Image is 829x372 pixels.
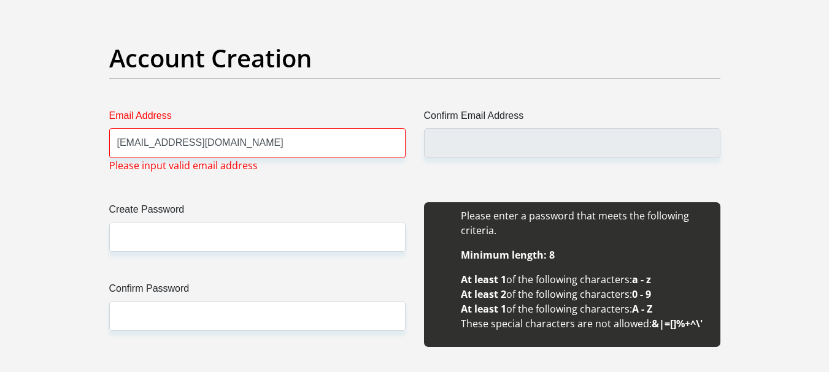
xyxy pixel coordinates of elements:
[109,301,406,331] input: Confirm Password
[652,317,703,330] b: &|=[]%+^\'
[632,287,651,301] b: 0 - 9
[461,272,708,287] li: of the following characters:
[461,302,506,316] b: At least 1
[461,273,506,286] b: At least 1
[424,128,720,158] input: Confirm Email Address
[461,287,708,302] li: of the following characters:
[109,281,406,301] label: Confirm Password
[632,273,651,286] b: a - z
[424,108,720,128] label: Confirm Email Address
[461,302,708,316] li: of the following characters:
[109,158,258,173] span: Please input valid email address
[461,208,708,238] li: Please enter a password that meets the following criteria.
[461,248,555,262] b: Minimum length: 8
[109,108,406,128] label: Email Address
[461,316,708,331] li: These special characters are not allowed:
[109,222,406,252] input: Create Password
[109,202,406,222] label: Create Password
[109,44,720,73] h2: Account Creation
[461,287,506,301] b: At least 2
[109,128,406,158] input: Email Address
[632,302,652,316] b: A - Z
